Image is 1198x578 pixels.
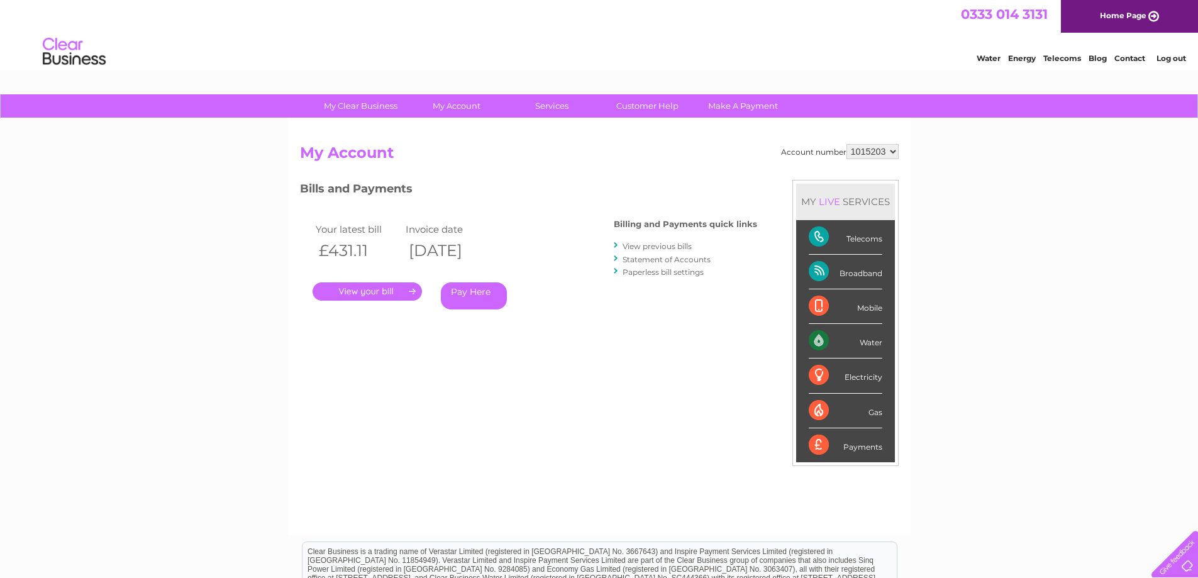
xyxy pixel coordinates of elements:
[977,53,1001,63] a: Water
[300,144,899,168] h2: My Account
[500,94,604,118] a: Services
[313,282,422,301] a: .
[1156,53,1186,63] a: Log out
[623,242,692,251] a: View previous bills
[1114,53,1145,63] a: Contact
[781,144,899,159] div: Account number
[691,94,795,118] a: Make A Payment
[1008,53,1036,63] a: Energy
[402,221,493,238] td: Invoice date
[313,221,403,238] td: Your latest bill
[596,94,699,118] a: Customer Help
[809,324,882,358] div: Water
[623,267,704,277] a: Paperless bill settings
[300,180,757,202] h3: Bills and Payments
[961,6,1048,22] a: 0333 014 3131
[809,394,882,428] div: Gas
[441,282,507,309] a: Pay Here
[809,289,882,324] div: Mobile
[809,428,882,462] div: Payments
[809,255,882,289] div: Broadband
[809,220,882,255] div: Telecoms
[1043,53,1081,63] a: Telecoms
[809,358,882,393] div: Electricity
[302,7,897,61] div: Clear Business is a trading name of Verastar Limited (registered in [GEOGRAPHIC_DATA] No. 3667643...
[313,238,403,264] th: £431.11
[614,220,757,229] h4: Billing and Payments quick links
[816,196,843,208] div: LIVE
[796,184,895,220] div: MY SERVICES
[309,94,413,118] a: My Clear Business
[404,94,508,118] a: My Account
[42,33,106,71] img: logo.png
[402,238,493,264] th: [DATE]
[623,255,711,264] a: Statement of Accounts
[1089,53,1107,63] a: Blog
